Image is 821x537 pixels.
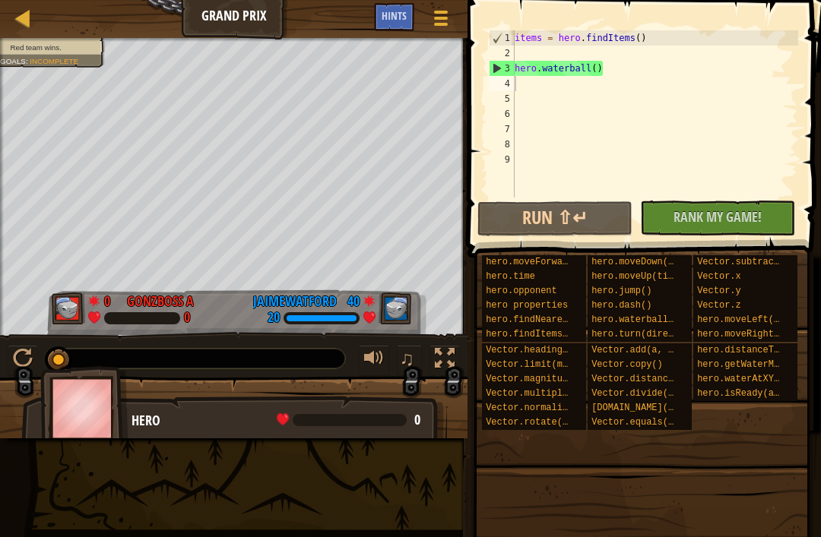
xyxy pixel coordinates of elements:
span: hero.moveForward(times) [486,257,612,267]
span: : [26,57,30,65]
span: hero.findItems() [486,329,573,340]
div: 0 [184,311,190,325]
span: hero.findNearestItem() [486,314,606,325]
span: ♫ [400,347,415,370]
span: Vector.add(a, b) [591,345,679,355]
span: hero.isReady(ability) [697,388,812,399]
div: 1 [490,30,515,46]
div: 3 [490,61,515,76]
div: 5 [489,91,515,106]
span: Hints [382,8,407,23]
span: Incomplete [30,57,78,65]
button: Show game menu [422,3,460,39]
span: Vector.divide(n) [591,388,679,399]
div: Hero [132,411,432,431]
span: hero.moveRight(times) [697,329,812,340]
div: 0 [104,292,119,305]
span: Vector.y [697,286,741,296]
span: hero.opponent [486,286,557,296]
div: 2 [489,46,515,61]
span: Vector.subtract(a, b) [697,257,812,267]
img: thang_avatar_frame.png [40,366,128,450]
img: thang_avatar_frame.png [52,292,85,324]
span: hero properties [486,300,568,311]
span: Vector.z [697,300,741,311]
button: Adjust volume [359,345,389,376]
span: hero.moveUp(times) [591,271,690,282]
span: hero.dash() [591,300,651,311]
span: Vector.multiply(n) [486,388,585,399]
img: thang_avatar_frame.png [378,292,411,324]
span: hero.getWaterMap() [697,359,796,370]
span: hero.time [486,271,535,282]
button: Rank My Game! [640,201,795,235]
button: Toggle fullscreen [430,345,460,376]
span: Vector.copy() [591,359,663,370]
div: 6 [489,106,515,122]
div: Gonzboss A [127,292,194,311]
button: Run ⇧↵ [477,201,632,236]
span: Vector.magnitude() [486,374,585,384]
button: ⌘ + P: Play [8,345,38,376]
div: health: 0 / 20 [277,413,420,427]
span: [DOMAIN_NAME](other) [591,403,701,413]
span: hero.jump() [591,286,651,296]
span: 0 [414,410,420,429]
div: 9 [489,152,515,167]
span: Rank My Game! [674,207,762,226]
button: ♫ [397,345,423,376]
span: hero.moveLeft(times) [697,314,807,325]
div: 8 [489,137,515,152]
span: Vector.normalize() [486,403,585,413]
span: Vector.rotate(...) [486,417,585,428]
div: 7 [489,122,515,137]
div: 4 [489,76,515,91]
span: Vector.heading() [486,345,573,355]
span: Red team wins. [10,43,62,52]
div: 40 [344,292,360,305]
span: Vector.equals(other) [591,417,701,428]
span: Vector.limit(max) [486,359,579,370]
span: hero.moveDown(times) [591,257,701,267]
div: 20 [268,311,280,325]
span: hero.waterAtXY(x, y) [697,374,807,384]
div: Jaimewatford [253,292,337,311]
span: Vector.distance(other) [591,374,712,384]
span: hero.turn(direction) [591,329,701,340]
span: hero.waterball() [591,314,679,325]
span: Vector.x [697,271,741,282]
